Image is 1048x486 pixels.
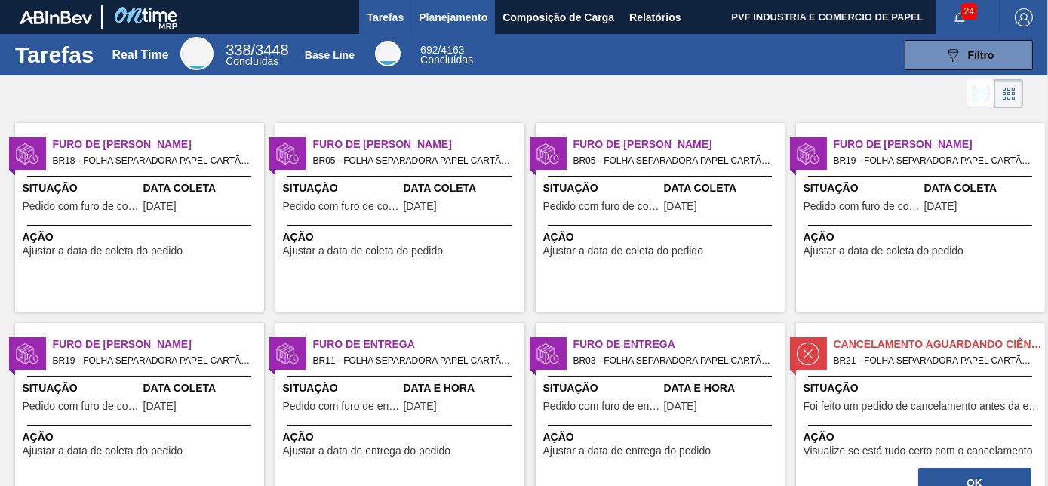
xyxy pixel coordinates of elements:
[23,401,140,412] span: Pedido com furo de coleta
[404,201,437,212] span: 29/09/2025
[629,8,681,26] span: Relatórios
[419,8,487,26] span: Planejamento
[834,352,1033,369] span: BR21 - FOLHA SEPARADORA PAPEL CARTÃO Pedido - 1873707
[543,229,781,245] span: Ação
[804,245,964,257] span: Ajustar a data de coleta do pedido
[404,180,521,196] span: Data Coleta
[53,137,264,152] span: Furo de Coleta
[543,180,660,196] span: Situação
[53,337,264,352] span: Furo de Coleta
[283,401,400,412] span: Pedido com furo de entrega
[664,180,781,196] span: Data Coleta
[283,201,400,212] span: Pedido com furo de coleta
[536,143,559,165] img: status
[283,229,521,245] span: Ação
[543,445,711,457] span: Ajustar a data de entrega do pedido
[834,137,1045,152] span: Furo de Coleta
[313,152,512,169] span: BR05 - FOLHA SEPARADORA PAPEL CARTÃO Pedido - 2011124
[53,152,252,169] span: BR18 - FOLHA SEPARADORA PAPEL CARTÃO Pedido - 2038667
[283,445,451,457] span: Ajustar a data de entrega do pedido
[804,445,1033,457] span: Visualize se está tudo certo com o cancelamento
[420,44,464,56] span: / 4163
[420,44,438,56] span: 692
[543,380,660,396] span: Situação
[15,46,94,63] h1: Tarefas
[313,137,524,152] span: Furo de Coleta
[994,79,1023,108] div: Visão em Cards
[23,229,260,245] span: Ação
[420,54,473,66] span: Concluídas
[226,44,288,66] div: Real Time
[375,41,401,66] div: Base Line
[420,45,473,65] div: Base Line
[905,40,1033,70] button: Filtro
[924,201,957,212] span: 22/09/2025
[936,7,984,28] button: Notificações
[283,429,521,445] span: Ação
[112,48,168,62] div: Real Time
[313,337,524,352] span: Furo de Entrega
[226,42,250,58] span: 338
[573,137,785,152] span: Furo de Coleta
[404,401,437,412] span: 02/10/2025,
[283,245,444,257] span: Ajustar a data de coleta do pedido
[664,401,697,412] span: 02/10/2025,
[143,401,177,412] span: 30/09/2025
[180,37,214,70] div: Real Time
[16,143,38,165] img: status
[313,352,512,369] span: BR11 - FOLHA SEPARADORA PAPEL CARTÃO Pedido - 2017692
[226,42,288,58] span: / 3448
[23,201,140,212] span: Pedido com furo de coleta
[967,79,994,108] div: Visão em Lista
[968,49,994,61] span: Filtro
[1015,8,1033,26] img: Logout
[20,11,92,24] img: TNhmsLtSVTkK8tSr43FrP2fwEKptu5GPRR3wAAAABJRU5ErkJggg==
[16,343,38,365] img: status
[143,380,260,396] span: Data Coleta
[834,152,1033,169] span: BR19 - FOLHA SEPARADORA PAPEL CARTÃO Pedido - 2011127
[23,380,140,396] span: Situação
[804,201,920,212] span: Pedido com furo de coleta
[143,180,260,196] span: Data Coleta
[573,337,785,352] span: Furo de Entrega
[804,180,920,196] span: Situação
[53,352,252,369] span: BR19 - FOLHA SEPARADORA PAPEL CARTÃO Pedido - 2018554
[573,352,773,369] span: BR03 - FOLHA SEPARADORA PAPEL CARTÃO Pedido - 2038665
[226,55,278,67] span: Concluídas
[797,143,819,165] img: status
[543,401,660,412] span: Pedido com furo de entrega
[664,380,781,396] span: Data e Hora
[961,3,977,20] span: 24
[23,429,260,445] span: Ação
[23,180,140,196] span: Situação
[536,343,559,365] img: status
[305,49,355,61] div: Base Line
[797,343,819,365] img: status
[804,401,1041,412] span: Foi feito um pedido de cancelamento antes da etapa de aguardando faturamento
[283,380,400,396] span: Situação
[924,180,1041,196] span: Data Coleta
[543,201,660,212] span: Pedido com furo de coleta
[143,201,177,212] span: 25/09/2025
[276,343,299,365] img: status
[276,143,299,165] img: status
[502,8,614,26] span: Composição de Carga
[543,429,781,445] span: Ação
[573,152,773,169] span: BR05 - FOLHA SEPARADORA PAPEL CARTÃO Pedido - 2027738
[664,201,697,212] span: 02/10/2025
[404,380,521,396] span: Data e Hora
[804,429,1041,445] span: Ação
[804,380,1041,396] span: Situação
[543,245,704,257] span: Ajustar a data de coleta do pedido
[23,245,183,257] span: Ajustar a data de coleta do pedido
[834,337,1045,352] span: Cancelamento aguardando ciência
[23,445,183,457] span: Ajustar a data de coleta do pedido
[804,229,1041,245] span: Ação
[367,8,404,26] span: Tarefas
[283,180,400,196] span: Situação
